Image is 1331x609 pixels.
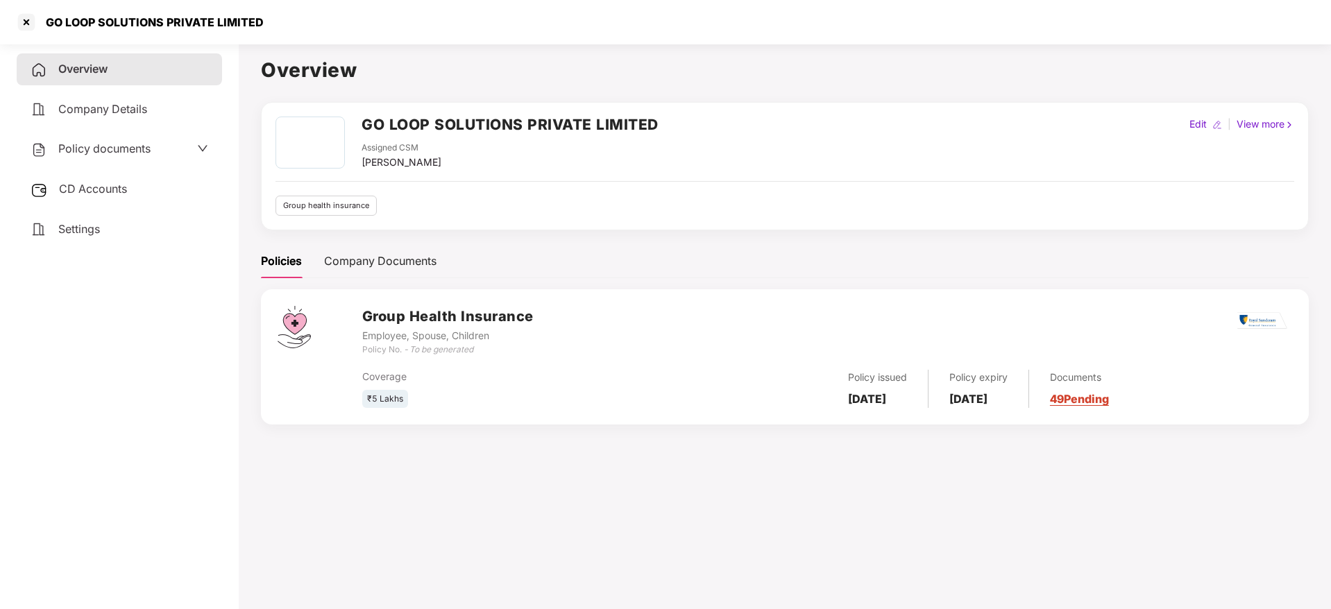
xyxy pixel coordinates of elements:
div: [PERSON_NAME] [362,155,441,170]
div: Group health insurance [275,196,377,216]
span: Overview [58,62,108,76]
div: Edit [1187,117,1210,132]
img: rsi.png [1237,312,1287,329]
span: Company Details [58,102,147,116]
a: 49 Pending [1050,392,1109,406]
div: Policies [261,252,302,270]
div: Policy expiry [949,370,1008,385]
div: ₹5 Lakhs [362,390,408,409]
span: Settings [58,222,100,236]
h3: Group Health Insurance [362,306,534,327]
img: svg+xml;base64,PHN2ZyB4bWxucz0iaHR0cDovL3d3dy53My5vcmcvMjAwMC9zdmciIHdpZHRoPSIyNCIgaGVpZ2h0PSIyNC... [31,101,47,118]
img: svg+xml;base64,PHN2ZyB4bWxucz0iaHR0cDovL3d3dy53My5vcmcvMjAwMC9zdmciIHdpZHRoPSI0Ny43MTQiIGhlaWdodD... [278,306,311,348]
div: Documents [1050,370,1109,385]
div: Company Documents [324,252,436,270]
b: [DATE] [848,392,886,406]
div: Coverage [362,369,672,384]
div: View more [1234,117,1297,132]
h2: GO LOOP SOLUTIONS PRIVATE LIMITED [362,113,659,136]
img: rightIcon [1285,120,1294,130]
div: Assigned CSM [362,141,441,155]
div: Policy No. - [362,343,534,357]
img: editIcon [1212,120,1222,130]
div: | [1225,117,1234,132]
img: svg+xml;base64,PHN2ZyB4bWxucz0iaHR0cDovL3d3dy53My5vcmcvMjAwMC9zdmciIHdpZHRoPSIyNCIgaGVpZ2h0PSIyNC... [31,141,47,158]
i: To be generated [409,344,473,354]
span: down [197,143,208,154]
h1: Overview [261,55,1309,85]
span: Policy documents [58,141,151,155]
div: GO LOOP SOLUTIONS PRIVATE LIMITED [37,15,264,29]
div: Policy issued [848,370,907,385]
img: svg+xml;base64,PHN2ZyB4bWxucz0iaHR0cDovL3d3dy53My5vcmcvMjAwMC9zdmciIHdpZHRoPSIyNCIgaGVpZ2h0PSIyNC... [31,221,47,238]
img: svg+xml;base64,PHN2ZyB4bWxucz0iaHR0cDovL3d3dy53My5vcmcvMjAwMC9zdmciIHdpZHRoPSIyNCIgaGVpZ2h0PSIyNC... [31,62,47,78]
span: CD Accounts [59,182,127,196]
b: [DATE] [949,392,987,406]
img: svg+xml;base64,PHN2ZyB3aWR0aD0iMjUiIGhlaWdodD0iMjQiIHZpZXdCb3g9IjAgMCAyNSAyNCIgZmlsbD0ibm9uZSIgeG... [31,182,48,198]
div: Employee, Spouse, Children [362,328,534,343]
